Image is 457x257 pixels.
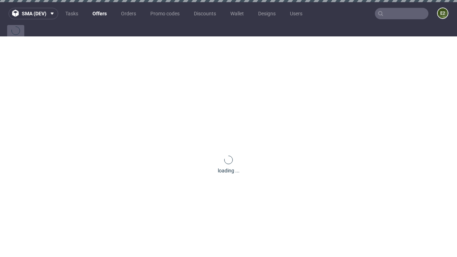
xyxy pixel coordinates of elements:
div: loading ... [218,167,240,174]
a: Wallet [226,8,248,19]
figcaption: e2 [438,8,448,18]
a: Designs [254,8,280,19]
button: sma (dev) [9,8,58,19]
a: Promo codes [146,8,184,19]
span: sma (dev) [22,11,46,16]
a: Tasks [61,8,82,19]
a: Offers [88,8,111,19]
a: Users [286,8,307,19]
a: Orders [117,8,140,19]
a: Discounts [190,8,220,19]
